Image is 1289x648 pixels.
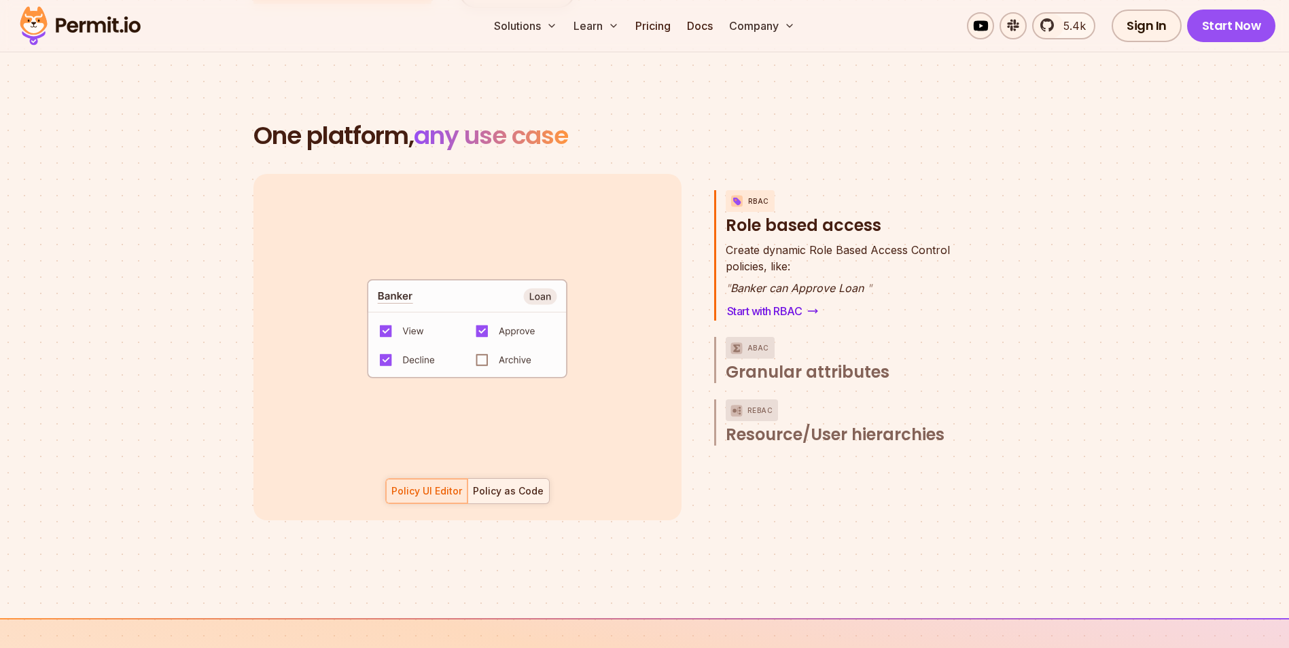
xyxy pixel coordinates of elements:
[414,118,568,153] span: any use case
[1032,12,1095,39] a: 5.4k
[253,122,1036,149] h2: One platform,
[473,484,544,498] div: Policy as Code
[1112,10,1182,42] a: Sign In
[724,12,800,39] button: Company
[726,242,979,321] div: RBACRole based access
[747,337,769,359] p: ABAC
[630,12,676,39] a: Pricing
[867,281,872,295] span: "
[568,12,624,39] button: Learn
[747,399,773,421] p: ReBAC
[1187,10,1276,42] a: Start Now
[726,242,950,258] span: Create dynamic Role Based Access Control
[1055,18,1086,34] span: 5.4k
[14,3,147,49] img: Permit logo
[726,242,950,274] p: policies, like:
[489,12,563,39] button: Solutions
[726,361,889,383] span: Granular attributes
[726,337,979,383] button: ABACGranular attributes
[726,280,950,296] p: Banker can Approve Loan
[467,478,550,504] button: Policy as Code
[726,302,820,321] a: Start with RBAC
[726,281,730,295] span: "
[726,399,979,446] button: ReBACResource/User hierarchies
[682,12,718,39] a: Docs
[726,424,944,446] span: Resource/User hierarchies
